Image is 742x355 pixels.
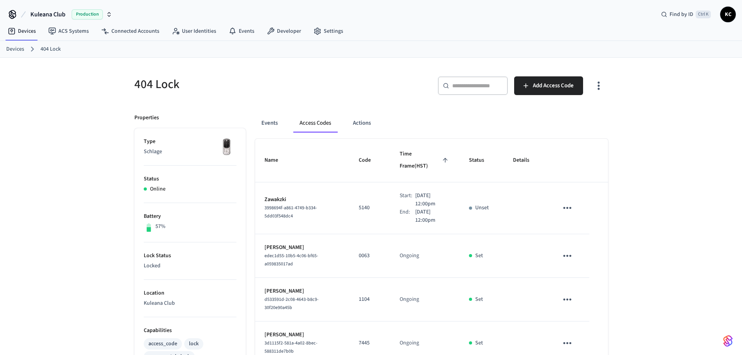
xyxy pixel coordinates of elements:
[255,114,608,132] div: ant example
[475,204,489,212] p: Unset
[359,154,381,166] span: Code
[30,10,65,19] span: Kuleana Club
[390,278,460,321] td: Ongoing
[166,24,222,38] a: User Identities
[264,287,340,295] p: [PERSON_NAME]
[721,7,735,21] span: KC
[6,45,24,53] a: Devices
[217,138,236,157] img: Yale Assure Touchscreen Wifi Smart Lock, Satin Nickel, Front
[155,223,166,231] p: 57%
[144,299,236,307] p: Kuleana Club
[533,81,574,91] span: Add Access Code
[307,24,349,38] a: Settings
[475,295,483,304] p: Set
[144,138,236,146] p: Type
[670,11,693,18] span: Find by ID
[264,331,340,339] p: [PERSON_NAME]
[41,45,61,53] a: 404 Lock
[415,192,450,208] p: [DATE] 12:00pm
[696,11,711,18] span: Ctrl K
[148,340,177,348] div: access_code
[475,339,483,347] p: Set
[42,24,95,38] a: ACS Systems
[261,24,307,38] a: Developer
[359,252,381,260] p: 0063
[513,154,539,166] span: Details
[390,234,460,278] td: Ongoing
[144,175,236,183] p: Status
[95,24,166,38] a: Connected Accounts
[400,148,450,173] span: Time Frame(HST)
[415,208,450,224] p: [DATE] 12:00pm
[144,212,236,221] p: Battery
[264,244,340,252] p: [PERSON_NAME]
[72,9,103,19] span: Production
[144,327,236,335] p: Capabilities
[189,340,199,348] div: lock
[359,204,381,212] p: 5140
[264,205,317,219] span: 3998694f-a861-4749-b334-5dd03f548dc4
[264,296,319,311] span: d533591d-2c08-4643-b8c9-30f20e90a45b
[475,252,483,260] p: Set
[514,76,583,95] button: Add Access Code
[264,253,318,267] span: edec1d55-10b5-4c06-bf65-a059835017ad
[255,114,284,132] button: Events
[150,185,166,193] p: Online
[2,24,42,38] a: Devices
[359,295,381,304] p: 1104
[400,192,415,208] div: Start:
[222,24,261,38] a: Events
[144,148,236,156] p: Schlage
[144,252,236,260] p: Lock Status
[293,114,337,132] button: Access Codes
[347,114,377,132] button: Actions
[400,208,415,224] div: End:
[469,154,494,166] span: Status
[134,114,159,122] p: Properties
[264,154,288,166] span: Name
[655,7,717,21] div: Find by IDCtrl K
[723,335,733,347] img: SeamLogoGradient.69752ec5.svg
[264,340,317,355] span: 3d1115f2-581a-4a02-8bec-588311de7b0b
[144,262,236,270] p: Locked
[134,76,367,92] h5: 404 Lock
[720,7,736,22] button: KC
[264,196,340,204] p: Zawakzki
[359,339,381,347] p: 7445
[144,289,236,297] p: Location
